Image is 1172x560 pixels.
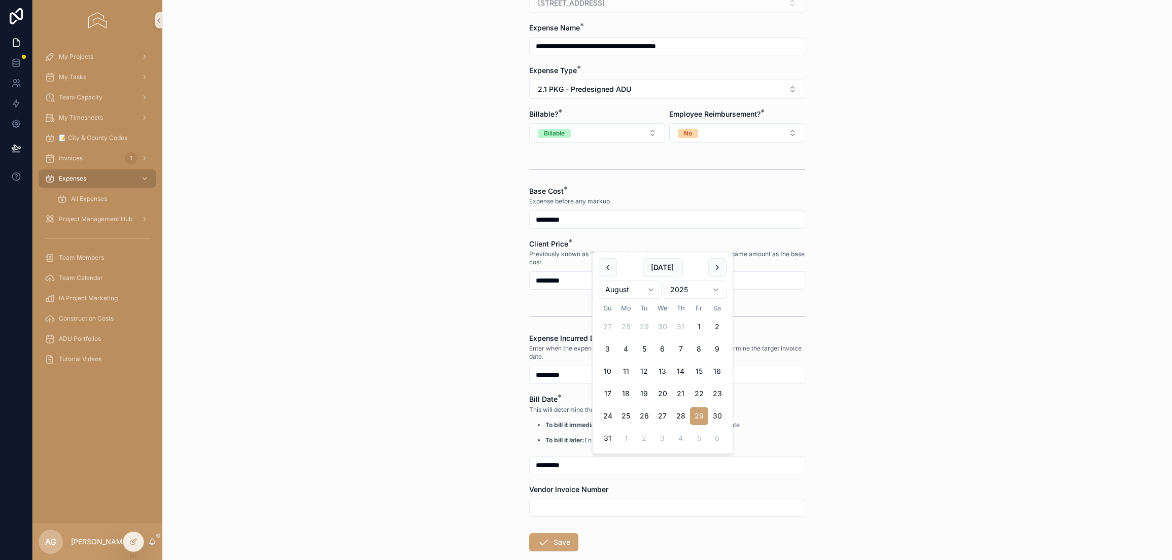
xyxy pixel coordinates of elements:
table: August 2025 [599,303,727,447]
span: Team Members [59,254,104,262]
button: Monday, July 28th, 2025 [617,318,635,336]
a: Project Management Hub [39,210,156,228]
button: Sunday, August 3rd, 2025 [599,340,617,358]
span: Expense Name [529,23,580,32]
span: Expenses [59,174,86,183]
th: Saturday [708,303,727,313]
button: Sunday, August 10th, 2025 [599,362,617,380]
span: Tutorial Videos [59,355,101,363]
button: Friday, August 22nd, 2025 [690,384,708,403]
button: Thursday, July 31st, 2025 [672,318,690,336]
a: Tutorial Videos [39,350,156,368]
span: Previously known as 'Marked Up Cost.' If there's no markup, enter the same amount as the base cost. [529,250,805,266]
button: Sunday, August 31st, 2025 [599,429,617,447]
a: ADU Portfolios [39,330,156,348]
th: Thursday [672,303,690,313]
button: Saturday, September 6th, 2025 [708,429,727,447]
button: Friday, August 15th, 2025 [690,362,708,380]
span: Enter when the expense was incurred. This will NOT automatically determine the target invoice date. [529,344,805,361]
button: Thursday, August 21st, 2025 [672,384,690,403]
button: Thursday, August 28th, 2025 [672,407,690,425]
button: Wednesday, August 6th, 2025 [653,340,672,358]
button: Saturday, August 9th, 2025 [708,340,727,358]
a: 📝 City & County Codes [39,129,156,147]
button: Select Button [529,123,665,143]
span: Employee Reimbursement? [669,110,761,118]
span: Team Capacity [59,93,102,101]
th: Friday [690,303,708,313]
button: Monday, August 25th, 2025 [617,407,635,425]
button: Tuesday, August 19th, 2025 [635,384,653,403]
button: Saturday, August 30th, 2025 [708,407,727,425]
button: Sunday, August 24th, 2025 [599,407,617,425]
button: Wednesday, August 13th, 2025 [653,362,672,380]
div: No [684,129,692,138]
a: Team Calendar [39,269,156,287]
button: Friday, August 29th, 2025, selected [690,407,708,425]
span: Construction Costs [59,314,114,323]
button: Monday, August 11th, 2025 [617,362,635,380]
button: Saturday, August 16th, 2025 [708,362,727,380]
button: Saturday, August 2nd, 2025 [708,318,727,336]
button: Monday, August 4th, 2025 [617,340,635,358]
button: Saturday, August 23rd, 2025 [708,384,727,403]
button: Select Button [529,80,805,99]
button: Monday, September 1st, 2025 [617,429,635,447]
span: Client Price [529,239,568,248]
button: Friday, August 1st, 2025 [690,318,708,336]
img: App logo [88,12,106,28]
span: All Expenses [71,195,107,203]
a: Team Capacity [39,88,156,107]
span: Expense before any markup [529,197,610,205]
button: Wednesday, September 3rd, 2025 [653,429,672,447]
button: Wednesday, July 30th, 2025 [653,318,672,336]
button: Sunday, July 27th, 2025 [599,318,617,336]
button: Wednesday, August 27th, 2025 [653,407,672,425]
span: Expense Type [529,66,577,75]
a: My Projects [39,48,156,66]
button: Tuesday, August 5th, 2025 [635,340,653,358]
button: Wednesday, August 20th, 2025 [653,384,672,403]
p: Enter the same date as Expense Incurred Date [545,421,740,430]
th: Tuesday [635,303,653,313]
span: 📝 City & County Codes [59,134,127,142]
span: Base Cost [529,187,564,195]
button: Select Button [669,123,805,143]
a: My Timesheets [39,109,156,127]
span: AG [45,536,56,548]
a: Construction Costs [39,309,156,328]
button: Tuesday, July 29th, 2025 [635,318,653,336]
button: Save [529,533,578,551]
button: Today, Tuesday, September 2nd, 2025 [635,429,653,447]
button: Friday, September 5th, 2025 [690,429,708,447]
button: Tuesday, August 12th, 2025 [635,362,653,380]
a: IA Project Marketing [39,289,156,307]
a: My Tasks [39,68,156,86]
span: Bill Date [529,395,558,403]
span: 2.1 PKG - Predesigned ADU [538,84,631,94]
div: 1 [125,152,137,164]
span: My Timesheets [59,114,103,122]
span: IA Project Marketing [59,294,118,302]
strong: To bill it later: [545,436,584,444]
span: Invoices [59,154,83,162]
span: My Tasks [59,73,86,81]
button: Thursday, August 14th, 2025 [672,362,690,380]
div: scrollable content [32,41,162,381]
p: This will determine the target Invoice Date. [529,405,740,414]
span: Project Management Hub [59,215,132,223]
span: Expense Incurred Date [529,334,606,342]
th: Wednesday [653,303,672,313]
strong: To bill it immediately: [545,421,607,429]
a: All Expenses [51,190,156,208]
a: Expenses [39,169,156,188]
button: Sunday, August 17th, 2025 [599,384,617,403]
button: Tuesday, August 26th, 2025 [635,407,653,425]
th: Monday [617,303,635,313]
a: Invoices1 [39,149,156,167]
button: Friday, August 8th, 2025 [690,340,708,358]
button: Thursday, August 7th, 2025 [672,340,690,358]
th: Sunday [599,303,617,313]
a: Team Members [39,249,156,267]
span: My Projects [59,53,93,61]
